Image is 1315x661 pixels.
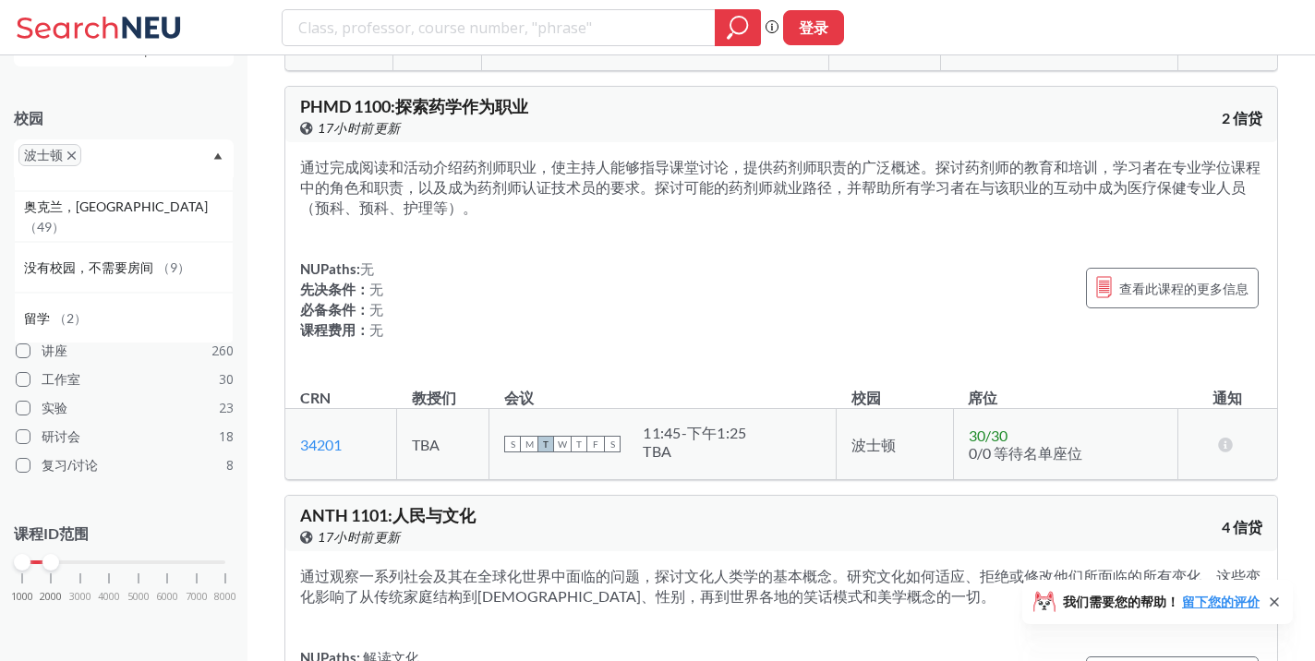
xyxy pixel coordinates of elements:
th: 席位 [953,369,1178,409]
span: S [504,436,521,452]
span: 奥克兰，[GEOGRAPHIC_DATA] [24,197,211,217]
th: 通知 [1178,369,1277,409]
span: 8 [226,455,234,475]
span: 1000 [11,592,33,602]
span: ANTH 1101 : 人民与文化 [300,505,476,525]
span: （ 2 ） [54,310,87,326]
span: 4 信贷 [1222,517,1262,537]
label: 讲座 [16,339,234,363]
div: 校园 [14,108,234,128]
span: 留学 [24,308,54,329]
div: CRN [300,388,331,408]
svg: Dropdown arrow [213,152,223,160]
div: 11:45 - 下午1:25 [643,424,746,442]
section: 通过观察一系列社会及其在全球化世界中面临的问题，探讨文化人类学的基本概念。研究文化如何适应、拒绝或修改他们所面临的所有变化。这些变化影响了从传统家庭结构到[DEMOGRAPHIC_DATA]、性... [300,566,1262,607]
span: 6000 [156,592,178,602]
p: 课程ID范围 [14,523,234,545]
div: magnifying glass [715,9,761,46]
span: PHMD 1100 : 探索药学作为职业 [300,96,528,116]
svg: magnifying glass [727,15,749,41]
span: 5000 [127,592,150,602]
span: 查看此课程的更多信息 [1119,277,1249,300]
a: 留下您的评价 [1182,594,1260,609]
span: （ 49 ） [24,219,65,234]
span: 3000 [69,592,91,602]
label: 复习/讨论 [16,453,234,477]
th: 会议 [489,369,837,409]
span: 0/0 等待名单座位 [969,444,1082,462]
span: 2 信贷 [1222,108,1262,128]
span: 我们需要您的帮助！ [1063,595,1260,608]
span: 无 [360,260,374,277]
span: 没有校园，不需要房间 [24,258,157,278]
section: 通过完成阅读和活动介绍药剂师职业，使主持人能够指导课堂讨论，提供药剂师职责的广泛概述。探讨药剂师的教育和培训，学习者在专业学位课程中的角色和职责，以及成为药剂师认证技术员的要求。探讨可能的药剂师... [300,157,1262,218]
span: 无 [369,321,383,338]
button: 登录 [783,10,844,45]
span: W [554,436,571,452]
span: F [587,436,604,452]
input: Class, professor, course number, "phrase" [296,12,702,43]
span: 260 [211,341,234,361]
td: 波士顿 [837,409,953,480]
span: 4000 [98,592,120,602]
th: 校园 [837,369,953,409]
td: TBA [397,409,489,480]
span: M [521,436,537,452]
label: 工作室 [16,367,234,391]
span: 无 [369,301,383,318]
span: （ 9 ） [157,259,190,275]
span: 17小时前更新 [318,527,401,547]
label: 实验 [16,396,234,420]
span: 30 / 30 [969,427,1007,444]
th: 教授们 [397,369,489,409]
a: 34201 [300,436,342,453]
span: T [537,436,554,452]
span: 2000 [40,592,62,602]
span: 17小时前更新 [318,118,401,138]
span: S [604,436,621,452]
div: NUPaths: 先决条件： 必备条件： 课程费用： [300,258,383,340]
span: 7000 [186,592,208,602]
span: 波士顿X to remove pill [18,144,81,166]
label: 研讨会 [16,425,234,449]
span: 8000 [214,592,236,602]
div: 波士顿X to remove pillDropdown arrow在线（86）奥克兰，[GEOGRAPHIC_DATA]（49）没有校园，不需要房间（9）留学（2） [14,139,234,177]
span: T [571,436,587,452]
span: 30 [219,369,234,390]
span: 无 [369,281,383,297]
div: TBA [643,442,746,461]
span: 18 [219,427,234,447]
span: 23 [219,398,234,418]
svg: X to remove pill [67,151,76,160]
